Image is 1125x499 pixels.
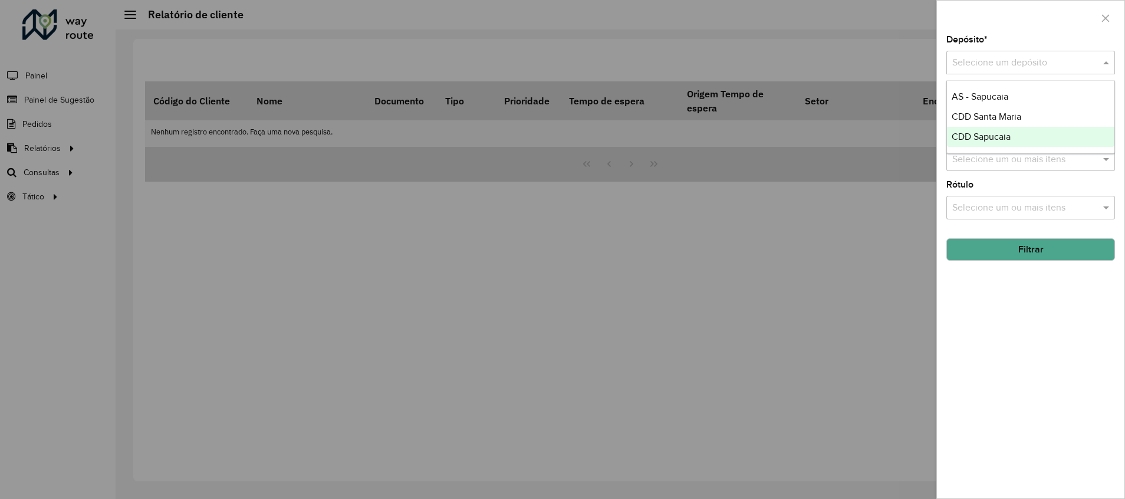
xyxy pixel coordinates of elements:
span: CDD Sapucaia [952,132,1011,142]
label: Rótulo [946,178,973,192]
ng-dropdown-panel: Options list [946,80,1115,154]
button: Filtrar [946,238,1115,261]
span: AS - Sapucaia [952,91,1008,101]
span: CDD Santa Maria [952,111,1021,122]
label: Depósito [946,32,988,47]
